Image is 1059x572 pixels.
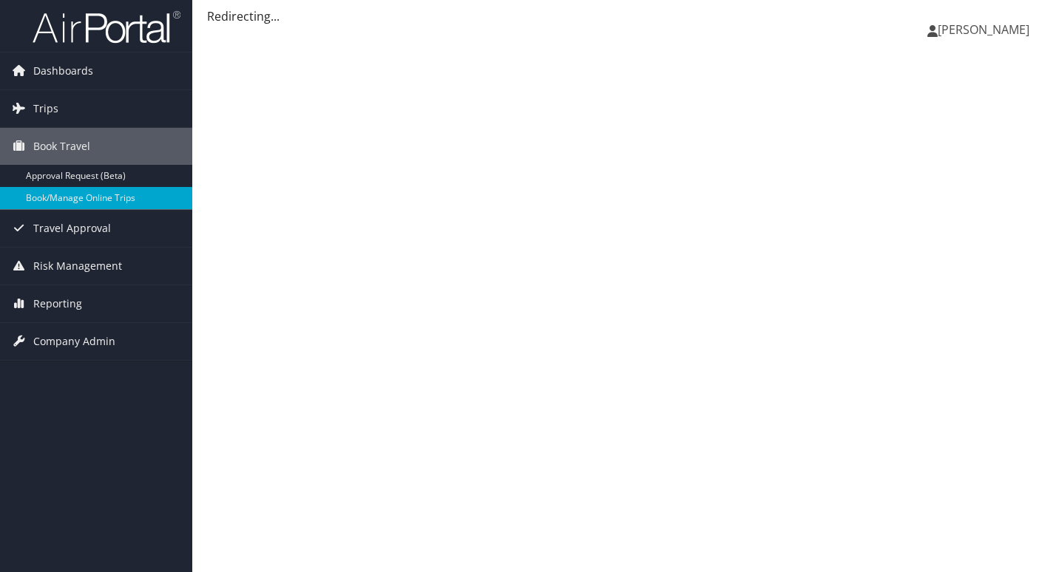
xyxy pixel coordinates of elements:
[33,323,115,360] span: Company Admin
[33,90,58,127] span: Trips
[33,210,111,247] span: Travel Approval
[33,10,180,44] img: airportal-logo.png
[207,7,1044,25] div: Redirecting...
[927,7,1044,52] a: [PERSON_NAME]
[33,128,90,165] span: Book Travel
[33,285,82,322] span: Reporting
[33,52,93,89] span: Dashboards
[938,21,1029,38] span: [PERSON_NAME]
[33,248,122,285] span: Risk Management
